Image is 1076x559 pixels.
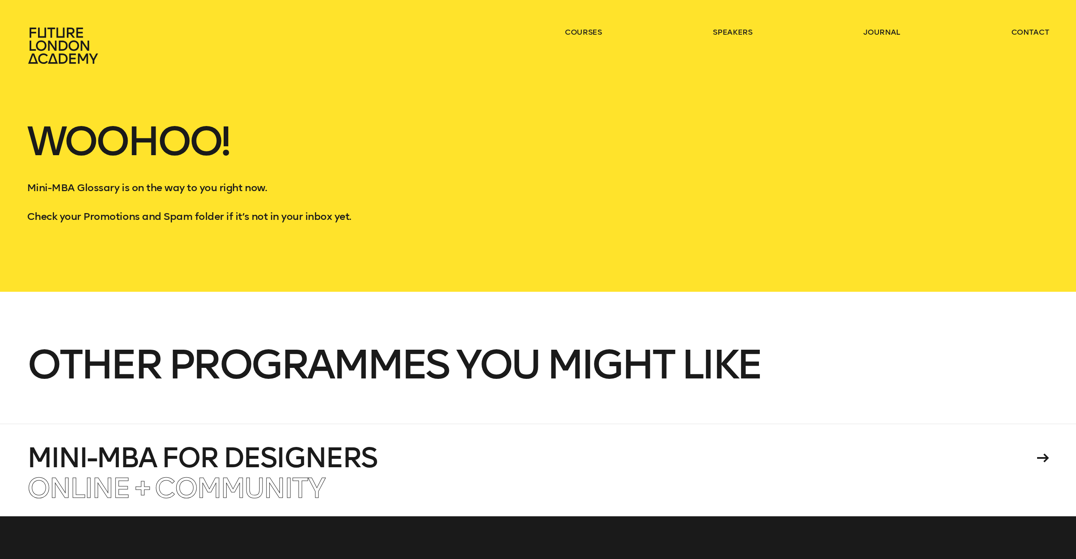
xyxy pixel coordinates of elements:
a: speakers [713,27,752,37]
span: Other programmes you might like [27,340,760,389]
h1: Woohoo! [27,123,1049,180]
a: journal [863,27,900,37]
h4: Mini-MBA for Designers [27,444,1035,471]
p: Mini-MBA Glossary is on the way to you right now. [27,180,1049,195]
p: Check your Promotions and Spam folder if it’s not in your inbox yet. [27,209,1049,224]
a: courses [565,27,602,37]
span: Online + Community [27,471,324,505]
a: contact [1011,27,1049,37]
